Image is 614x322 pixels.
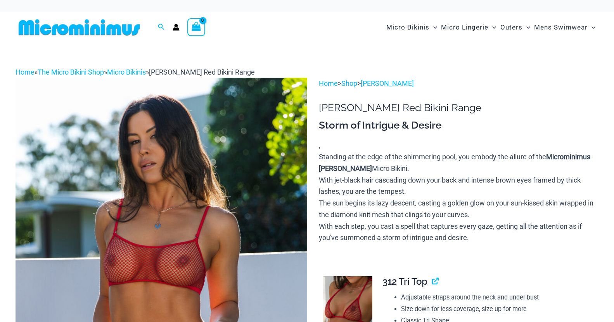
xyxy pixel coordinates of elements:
[386,17,429,37] span: Micro Bikinis
[522,17,530,37] span: Menu Toggle
[158,23,165,32] a: Search icon link
[319,102,598,114] h1: [PERSON_NAME] Red Bikini Range
[319,78,598,89] p: > >
[588,17,595,37] span: Menu Toggle
[16,68,35,76] a: Home
[488,17,496,37] span: Menu Toggle
[107,68,146,76] a: Micro Bikinis
[384,16,439,39] a: Micro BikinisMenu ToggleMenu Toggle
[319,119,598,244] div: ,
[16,19,143,36] img: MM SHOP LOGO FLAT
[383,14,598,40] nav: Site Navigation
[319,151,598,244] p: Standing at the edge of the shimmering pool, you embody the allure of the Micro Bikini. With jet-...
[500,17,522,37] span: Outers
[532,16,597,39] a: Mens SwimwearMenu ToggleMenu Toggle
[498,16,532,39] a: OutersMenu ToggleMenu Toggle
[319,79,338,87] a: Home
[38,68,104,76] a: The Micro Bikini Shop
[401,303,592,315] li: Size down for less coverage, size up for more
[361,79,414,87] a: [PERSON_NAME]
[534,17,588,37] span: Mens Swimwear
[319,119,598,132] h3: Storm of Intrigue & Desire
[149,68,255,76] span: [PERSON_NAME] Red Bikini Range
[382,276,427,287] span: 312 Tri Top
[187,18,205,36] a: View Shopping Cart, empty
[341,79,357,87] a: Shop
[441,17,488,37] span: Micro Lingerie
[401,292,592,303] li: Adjustable straps around the neck and under bust
[429,17,437,37] span: Menu Toggle
[16,68,255,76] span: » » »
[439,16,498,39] a: Micro LingerieMenu ToggleMenu Toggle
[173,24,180,31] a: Account icon link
